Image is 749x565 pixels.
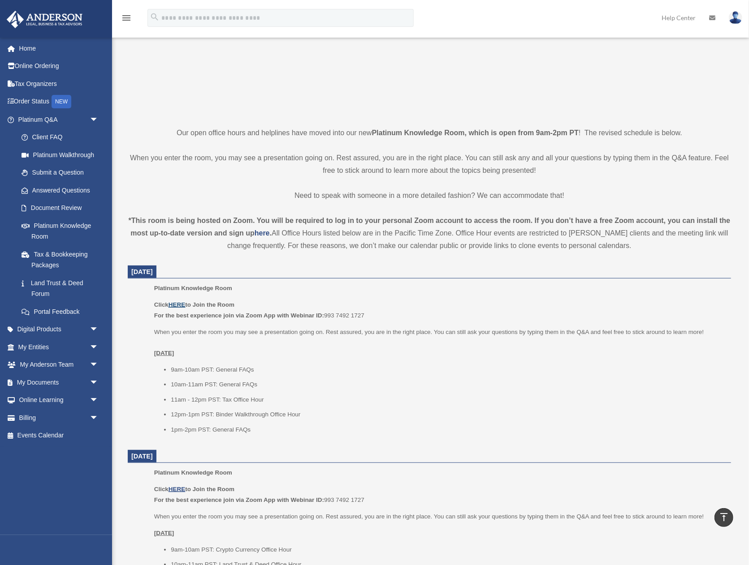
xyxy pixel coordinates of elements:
[13,128,112,146] a: Client FAQ
[6,39,112,57] a: Home
[154,300,725,321] p: 993 7492 1727
[128,189,731,202] p: Need to speak with someone in a more detailed fashion? We can accommodate that!
[90,356,108,374] span: arrow_drop_down
[13,217,108,245] a: Platinum Knowledge Room
[719,512,729,522] i: vertical_align_top
[154,530,174,536] u: [DATE]
[13,164,112,182] a: Submit a Question
[90,409,108,427] span: arrow_drop_down
[6,356,112,374] a: My Anderson Teamarrow_drop_down
[13,245,112,274] a: Tax & Bookkeeping Packages
[169,486,185,492] a: HERE
[6,373,112,391] a: My Documentsarrow_drop_down
[90,373,108,392] span: arrow_drop_down
[169,301,185,308] a: HERE
[154,312,324,319] b: For the best experience join via Zoom App with Webinar ID:
[128,214,731,252] div: All Office Hours listed below are in the Pacific Time Zone. Office Hour events are restricted to ...
[6,427,112,445] a: Events Calendar
[150,12,160,22] i: search
[6,321,112,338] a: Digital Productsarrow_drop_down
[154,484,725,505] p: 993 7492 1727
[714,508,733,527] a: vertical_align_top
[154,511,725,522] p: When you enter the room you may see a presentation going on. Rest assured, you are in the right p...
[13,303,112,321] a: Portal Feedback
[6,57,112,75] a: Online Ordering
[255,229,270,237] a: here
[121,16,132,23] a: menu
[4,11,85,28] img: Anderson Advisors Platinum Portal
[154,285,232,291] span: Platinum Knowledge Room
[128,152,731,177] p: When you enter the room, you may see a presentation going on. Rest assured, you are in the right ...
[90,321,108,339] span: arrow_drop_down
[154,497,324,503] b: For the best experience join via Zoom App with Webinar ID:
[729,11,742,24] img: User Pic
[131,453,153,460] span: [DATE]
[13,146,112,164] a: Platinum Walkthrough
[129,217,731,237] strong: *This room is being hosted on Zoom. You will be required to log in to your personal Zoom account ...
[6,75,112,93] a: Tax Organizers
[171,424,725,435] li: 1pm-2pm PST: General FAQs
[6,111,112,128] a: Platinum Q&Aarrow_drop_down
[154,469,232,476] span: Platinum Knowledge Room
[6,338,112,356] a: My Entitiesarrow_drop_down
[171,394,725,405] li: 11am - 12pm PST: Tax Office Hour
[171,544,725,555] li: 9am-10am PST: Crypto Currency Office Hour
[171,364,725,375] li: 9am-10am PST: General FAQs
[154,327,725,359] p: When you enter the room you may see a presentation going on. Rest assured, you are in the right p...
[270,229,272,237] strong: .
[171,409,725,420] li: 12pm-1pm PST: Binder Walkthrough Office Hour
[128,127,731,139] p: Our open office hours and helplines have moved into our new ! The revised schedule is below.
[372,129,579,137] strong: Platinum Knowledge Room, which is open from 9am-2pm PT
[171,379,725,390] li: 10am-11am PST: General FAQs
[121,13,132,23] i: menu
[90,338,108,356] span: arrow_drop_down
[90,391,108,410] span: arrow_drop_down
[154,350,174,356] u: [DATE]
[52,95,71,108] div: NEW
[6,391,112,409] a: Online Learningarrow_drop_down
[131,268,153,275] span: [DATE]
[154,486,234,492] b: Click to Join the Room
[13,199,112,217] a: Document Review
[13,274,112,303] a: Land Trust & Deed Forum
[90,111,108,129] span: arrow_drop_down
[6,409,112,427] a: Billingarrow_drop_down
[154,301,234,308] b: Click to Join the Room
[6,93,112,111] a: Order StatusNEW
[13,181,112,199] a: Answered Questions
